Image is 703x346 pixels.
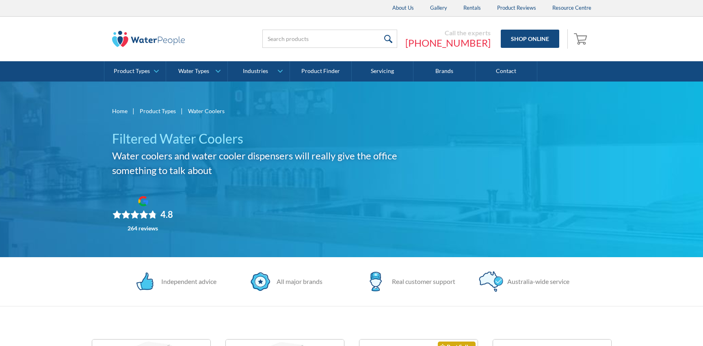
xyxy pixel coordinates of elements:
a: Product Finder [290,61,352,82]
div: Water Types [178,68,209,75]
img: The Water People [112,31,185,47]
div: Product Types [114,68,150,75]
a: Shop Online [501,30,559,48]
a: Water Types [166,61,227,82]
div: | [180,106,184,116]
div: Industries [243,68,268,75]
div: Australia-wide service [503,277,569,286]
a: Product Types [140,107,176,115]
h1: Filtered Water Coolers [112,129,424,148]
img: shopping cart [574,32,589,45]
div: 264 reviews [128,225,158,232]
a: [PHONE_NUMBER] [405,37,491,49]
a: Servicing [352,61,413,82]
h2: Water coolers and water cooler dispensers will really give the office something to talk about [112,148,424,178]
a: Brands [413,61,475,82]
a: Home [112,107,128,115]
div: Rating: 4.8 out of 5 [112,209,173,220]
a: Open cart [572,29,591,49]
a: Contact [476,61,537,82]
input: Search products [262,30,397,48]
a: Product Types [104,61,166,82]
div: Call the experts [405,29,491,37]
a: Industries [228,61,289,82]
div: 4.8 [160,209,173,220]
div: | [132,106,136,116]
div: Water Coolers [188,107,225,115]
div: Independent advice [157,277,216,286]
div: Real customer support [388,277,455,286]
div: All major brands [273,277,322,286]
